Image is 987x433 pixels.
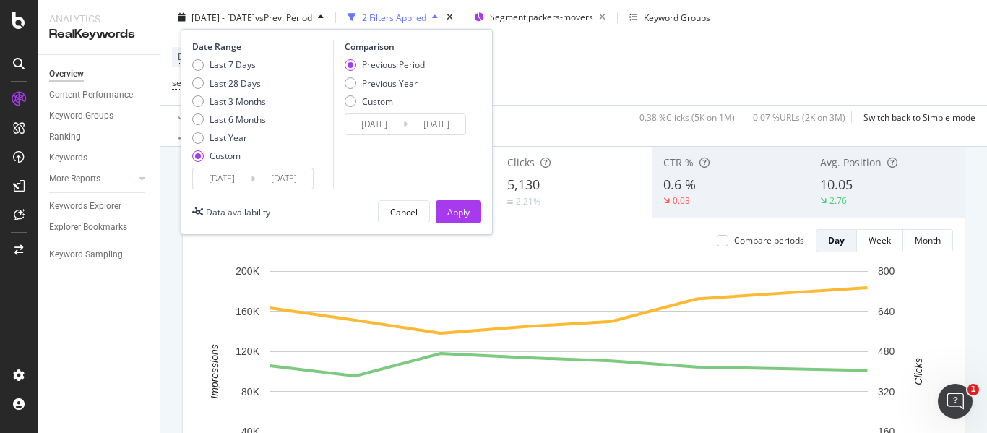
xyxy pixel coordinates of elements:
[362,77,418,89] div: Previous Year
[447,205,470,218] div: Apply
[49,129,150,145] a: Ranking
[49,150,87,166] div: Keywords
[362,95,393,107] div: Custom
[172,6,329,29] button: [DATE] - [DATE]vsPrev. Period
[49,26,148,43] div: RealKeywords
[408,114,465,134] input: End Date
[878,346,895,357] text: 480
[192,132,266,144] div: Last Year
[192,113,266,126] div: Last 6 Months
[210,150,241,162] div: Custom
[345,59,425,71] div: Previous Period
[255,168,313,189] input: End Date
[345,77,425,89] div: Previous Year
[342,6,444,29] button: 2 Filters Applied
[49,199,150,214] a: Keywords Explorer
[828,234,845,246] div: Day
[639,111,735,123] div: 0.38 % Clicks ( 5K on 1M )
[507,200,513,204] img: Equal
[967,384,979,395] span: 1
[192,40,329,53] div: Date Range
[49,67,84,82] div: Overview
[869,234,891,246] div: Week
[255,11,312,23] span: vs Prev. Period
[49,108,150,124] a: Keyword Groups
[49,108,113,124] div: Keyword Groups
[236,306,259,317] text: 160K
[345,40,470,53] div: Comparison
[857,229,903,252] button: Week
[663,155,694,169] span: CTR %
[172,77,186,89] span: seo
[913,358,924,385] text: Clicks
[49,67,150,82] a: Overview
[178,51,205,63] span: Device
[49,171,135,187] a: More Reports
[49,12,148,26] div: Analytics
[49,247,150,262] a: Keyword Sampling
[903,229,953,252] button: Month
[624,6,716,29] button: Keyword Groups
[858,106,975,129] button: Switch back to Simple mode
[210,95,266,107] div: Last 3 Months
[210,132,247,144] div: Last Year
[516,195,540,207] div: 2.21%
[673,194,690,207] div: 0.03
[192,150,266,162] div: Custom
[829,194,847,207] div: 2.76
[49,150,150,166] a: Keywords
[49,87,133,103] div: Content Performance
[362,59,425,71] div: Previous Period
[468,6,611,29] button: Segment:packers-movers
[938,384,973,419] iframe: Intercom live chat
[172,106,214,129] button: Apply
[490,11,593,23] span: Segment: packers-movers
[863,111,975,123] div: Switch back to Simple mode
[210,113,266,126] div: Last 6 Months
[191,11,255,23] span: [DATE] - [DATE]
[345,114,403,134] input: Start Date
[734,234,804,246] div: Compare periods
[436,200,481,223] button: Apply
[878,265,895,277] text: 800
[209,344,220,398] text: Impressions
[878,306,895,317] text: 640
[193,168,251,189] input: Start Date
[820,155,882,169] span: Avg. Position
[210,59,256,71] div: Last 7 Days
[816,229,857,252] button: Day
[345,95,425,107] div: Custom
[192,95,266,107] div: Last 3 Months
[663,176,696,193] span: 0.6 %
[192,77,266,89] div: Last 28 Days
[49,199,121,214] div: Keywords Explorer
[241,386,260,398] text: 80K
[206,205,270,218] div: Data availability
[49,220,127,235] div: Explorer Bookmarks
[49,171,100,187] div: More Reports
[878,386,895,398] text: 320
[820,176,853,193] span: 10.05
[49,247,123,262] div: Keyword Sampling
[644,11,710,23] div: Keyword Groups
[507,155,535,169] span: Clicks
[753,111,845,123] div: 0.07 % URLs ( 2K on 3M )
[49,87,150,103] a: Content Performance
[390,205,418,218] div: Cancel
[444,10,456,25] div: times
[236,265,259,277] text: 200K
[362,11,426,23] div: 2 Filters Applied
[915,234,941,246] div: Month
[507,176,540,193] span: 5,130
[378,200,430,223] button: Cancel
[49,220,150,235] a: Explorer Bookmarks
[49,129,81,145] div: Ranking
[210,77,261,89] div: Last 28 Days
[192,59,266,71] div: Last 7 Days
[236,346,259,357] text: 120K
